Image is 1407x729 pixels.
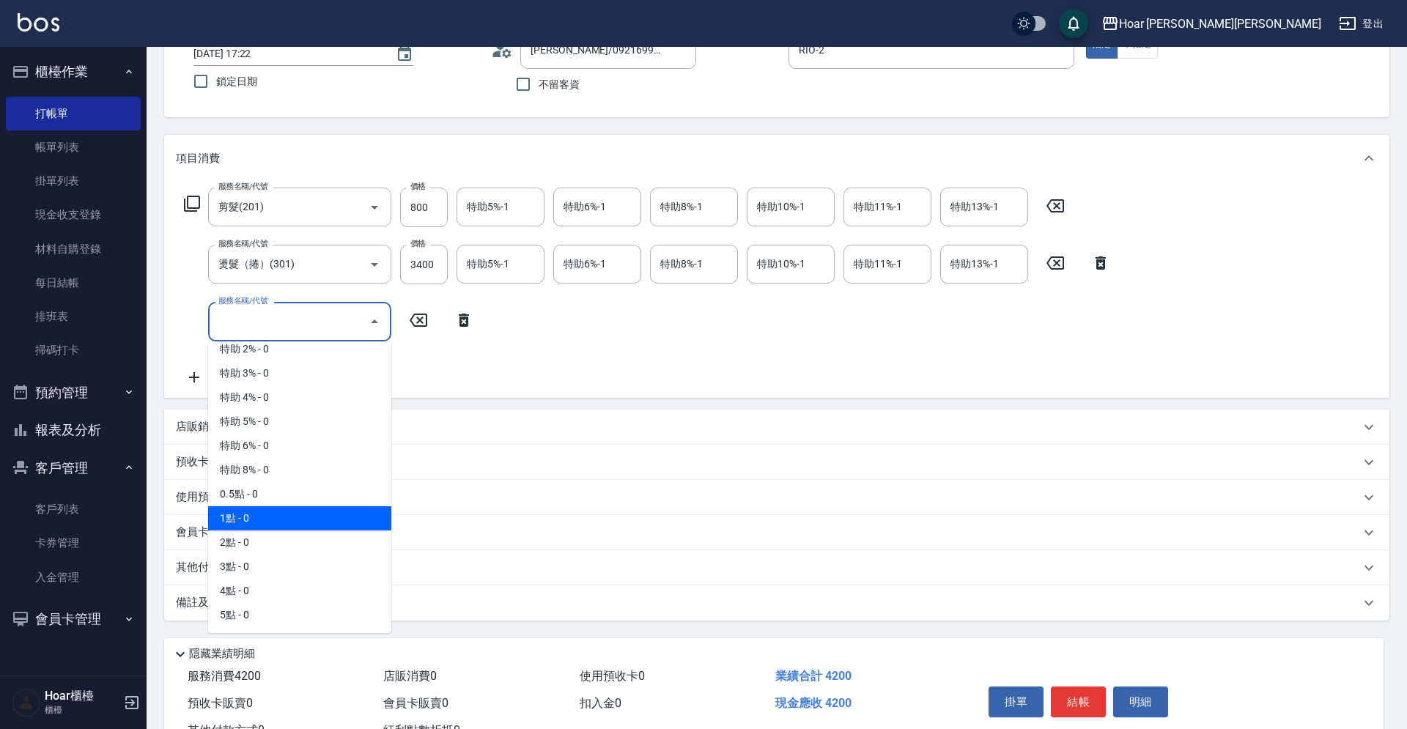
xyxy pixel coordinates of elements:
[208,530,391,555] span: 2點 - 0
[208,506,391,530] span: 1點 - 0
[6,130,141,164] a: 帳單列表
[6,526,141,560] a: 卡券管理
[218,181,267,192] label: 服務名稱/代號
[6,266,141,300] a: 每日結帳
[12,688,41,717] img: Person
[164,585,1389,621] div: 備註及來源
[18,13,59,32] img: Logo
[176,419,220,434] p: 店販銷售
[208,555,391,579] span: 3點 - 0
[363,196,386,219] button: Open
[6,97,141,130] a: 打帳單
[208,337,391,361] span: 特助 2% - 0
[208,458,391,482] span: 特助 8% - 0
[383,696,448,710] span: 會員卡販賣 0
[208,361,391,385] span: 特助 3% - 0
[580,696,621,710] span: 扣入金 0
[363,253,386,276] button: Open
[164,480,1389,515] div: 使用預收卡
[1113,687,1168,717] button: 明細
[363,310,386,333] button: Close
[775,696,852,710] span: 現金應收 4200
[6,600,141,638] button: 會員卡管理
[6,492,141,526] a: 客戶列表
[6,374,141,412] button: 預約管理
[1051,687,1106,717] button: 結帳
[989,687,1044,717] button: 掛單
[208,482,391,506] span: 0.5點 - 0
[164,550,1389,585] div: 其他付款方式入金可用餘額: 0
[216,74,257,89] span: 鎖定日期
[6,411,141,449] button: 報表及分析
[189,646,255,662] p: 隱藏業績明細
[6,232,141,266] a: 材料自購登錄
[164,445,1389,480] div: 預收卡販賣
[208,579,391,603] span: 4點 - 0
[6,560,141,594] a: 入金管理
[188,696,253,710] span: 預收卡販賣 0
[208,385,391,410] span: 特助 4% - 0
[45,689,119,703] h5: Hoar櫃檯
[410,181,426,192] label: 價格
[6,300,141,333] a: 排班表
[6,198,141,232] a: 現金收支登錄
[164,135,1389,182] div: 項目消費
[176,151,220,166] p: 項目消費
[1096,9,1327,39] button: Hoar [PERSON_NAME][PERSON_NAME]
[208,434,391,458] span: 特助 6% - 0
[176,560,311,576] p: 其他付款方式
[218,295,267,306] label: 服務名稱/代號
[176,489,231,505] p: 使用預收卡
[580,669,645,683] span: 使用預收卡 0
[193,42,381,66] input: YYYY/MM/DD hh:mm
[6,164,141,198] a: 掛單列表
[176,454,231,470] p: 預收卡販賣
[164,515,1389,550] div: 會員卡銷售
[410,238,426,249] label: 價格
[188,669,261,683] span: 服務消費 4200
[6,449,141,487] button: 客戶管理
[6,53,141,91] button: 櫃檯作業
[218,238,267,249] label: 服務名稱/代號
[387,37,422,72] button: Choose date, selected date is 2025-08-13
[208,410,391,434] span: 特助 5% - 0
[1119,15,1321,33] div: Hoar [PERSON_NAME][PERSON_NAME]
[176,595,231,610] p: 備註及來源
[208,603,391,627] span: 5點 - 0
[6,333,141,367] a: 掃碼打卡
[45,703,119,717] p: 櫃檯
[383,669,437,683] span: 店販消費 0
[1333,10,1389,37] button: 登出
[539,77,580,92] span: 不留客資
[1059,9,1088,38] button: save
[775,669,852,683] span: 業績合計 4200
[164,410,1389,445] div: 店販銷售
[176,525,231,540] p: 會員卡銷售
